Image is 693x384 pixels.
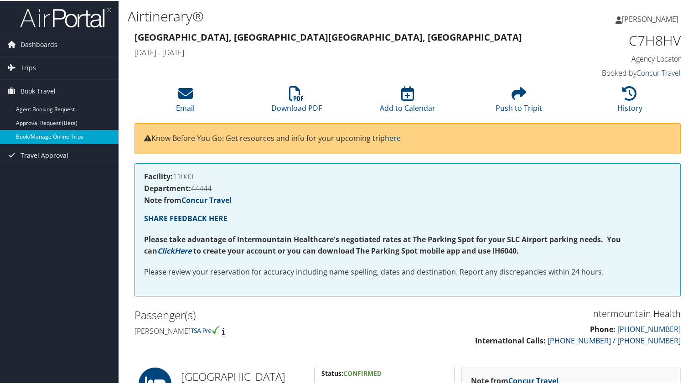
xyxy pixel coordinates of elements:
strong: Note from [144,194,232,204]
a: [PHONE_NUMBER] / [PHONE_NUMBER] [548,335,681,345]
span: Trips [21,56,36,78]
span: Book Travel [21,79,56,102]
a: History [617,90,642,112]
span: Confirmed [343,368,382,377]
strong: Please take advantage of Intermountain Healthcare's negotiated rates at The Parking Spot for your... [144,234,621,255]
img: airportal-logo.png [20,6,111,27]
a: [PERSON_NAME] [615,5,688,32]
a: here [385,132,401,142]
strong: International Calls: [475,335,546,345]
h4: Booked by [554,67,681,77]
p: Know Before You Go: Get resources and info for your upcoming trip [144,132,671,144]
a: Push to Tripit [496,90,542,112]
h4: 11000 [144,172,671,179]
a: Add to Calendar [380,90,435,112]
h2: [GEOGRAPHIC_DATA] [181,368,307,384]
a: Here [175,245,191,255]
h4: 44444 [144,184,671,191]
p: Please review your reservation for accuracy including name spelling, dates and destination. Repor... [144,265,671,277]
strong: Department: [144,182,191,192]
a: Concur Travel [636,67,681,77]
a: Download PDF [271,90,322,112]
strong: Facility: [144,171,173,181]
a: Concur Travel [181,194,232,204]
h2: Passenger(s) [134,306,401,322]
a: Click [157,245,175,255]
a: SHARE FEEDBACK HERE [144,213,228,223]
a: [PHONE_NUMBER] [617,323,681,333]
span: Dashboards [21,32,57,55]
h1: Airtinerary® [128,6,501,25]
span: [PERSON_NAME] [622,13,678,23]
img: tsa-precheck.png [191,325,220,333]
span: Travel Approval [21,143,68,166]
strong: Status: [321,368,343,377]
h4: [DATE] - [DATE] [134,47,541,57]
h1: C7H8HV [554,30,681,49]
strong: Phone: [590,323,615,333]
strong: [GEOGRAPHIC_DATA], [GEOGRAPHIC_DATA] [GEOGRAPHIC_DATA], [GEOGRAPHIC_DATA] [134,30,522,42]
strong: to create your account or you can download The Parking Spot mobile app and use IH6040. [193,245,519,255]
h4: [PERSON_NAME] [134,325,401,335]
h3: Intermountain Health [414,306,681,319]
h4: Agency Locator [554,53,681,63]
a: Email [176,90,195,112]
